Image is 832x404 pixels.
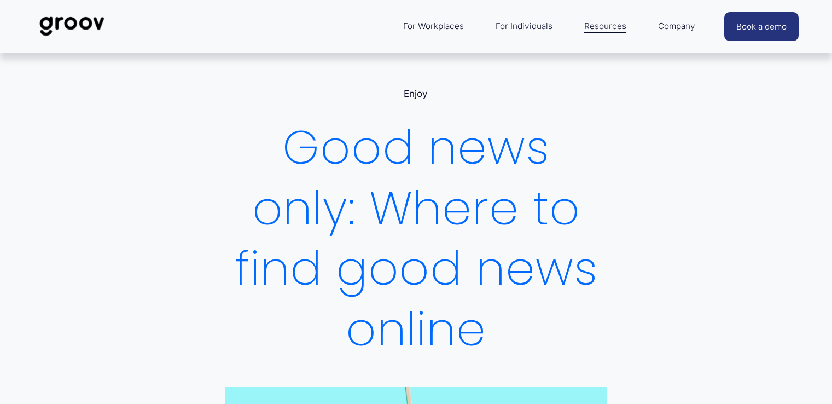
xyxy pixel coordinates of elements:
[579,13,632,39] a: folder dropdown
[653,13,701,39] a: folder dropdown
[724,12,799,41] a: Book a demo
[404,88,428,99] a: Enjoy
[225,118,608,360] h1: Good news only: Where to find good news online
[584,19,626,34] span: Resources
[398,13,469,39] a: folder dropdown
[403,19,464,34] span: For Workplaces
[658,19,695,34] span: Company
[490,13,558,39] a: For Individuals
[33,8,110,44] img: Groov | Workplace Science Platform | Unlock Performance | Drive Results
